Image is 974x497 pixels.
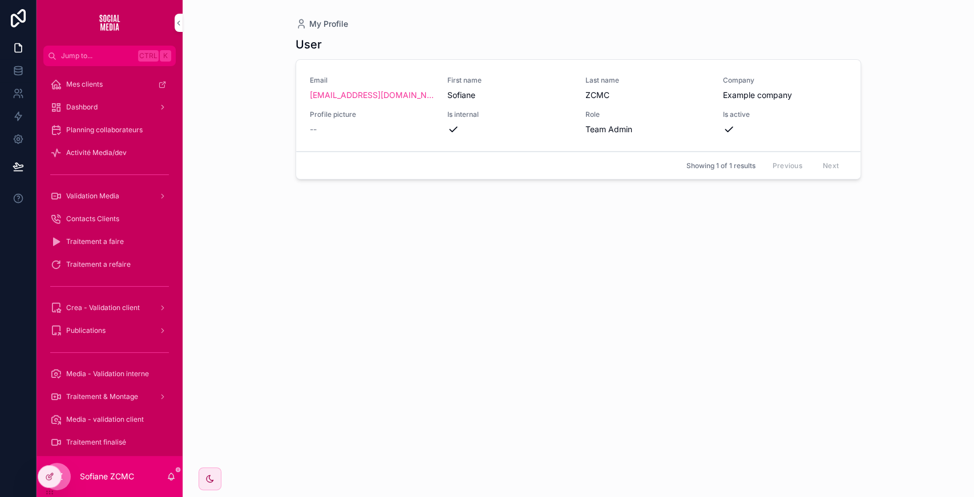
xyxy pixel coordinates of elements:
[723,89,792,101] span: Example company
[447,110,571,119] span: Is internal
[43,120,176,140] a: Planning collaborateurs
[447,89,571,101] span: Sofiane
[310,110,434,119] span: Profile picture
[66,214,119,223] span: Contacts Clients
[80,471,134,482] p: Sofiane ZCMC
[43,386,176,407] a: Traitement & Montage
[43,142,176,163] a: Activité Media/dev
[585,124,632,135] span: Team Admin
[61,51,134,60] span: Jump to...
[43,46,176,66] button: Jump to...CtrlK
[138,50,159,62] span: Ctrl
[43,254,176,275] a: Traitement a refaire
[585,89,709,101] span: ZCMC
[66,392,138,401] span: Traitement & Montage
[43,432,176,453] a: Traitement finalisé
[585,110,709,119] span: Role
[37,66,183,456] div: scrollable content
[66,369,149,378] span: Media - Validation interne
[43,298,176,318] a: Crea - Validation client
[43,74,176,95] a: Mes clients
[447,76,571,85] span: First name
[66,260,131,269] span: Traitement a refaire
[723,110,847,119] span: Is active
[66,303,140,312] span: Crea - Validation client
[686,161,755,170] span: Showing 1 of 1 results
[309,18,348,30] span: My Profile
[43,364,176,384] a: Media - Validation interne
[43,231,176,252] a: Traitement a faire
[296,36,322,52] h1: User
[296,60,860,152] a: Email[EMAIL_ADDRESS][DOMAIN_NAME]First nameSofianeLast nameZCMCCompanyExample companyProfile pict...
[43,209,176,229] a: Contacts Clients
[66,438,126,447] span: Traitement finalisé
[66,148,127,157] span: Activité Media/dev
[723,76,847,85] span: Company
[43,320,176,341] a: Publications
[43,186,176,206] a: Validation Media
[310,124,317,135] span: --
[66,192,119,201] span: Validation Media
[310,89,434,101] a: [EMAIL_ADDRESS][DOMAIN_NAME]
[43,409,176,430] a: Media - validation client
[66,415,144,424] span: Media - validation client
[43,97,176,117] a: Dashbord
[310,76,434,85] span: Email
[66,326,106,335] span: Publications
[585,76,709,85] span: Last name
[66,125,143,135] span: Planning collaborateurs
[161,51,170,60] span: K
[296,18,348,30] a: My Profile
[66,80,103,89] span: Mes clients
[66,237,124,246] span: Traitement a faire
[66,103,98,112] span: Dashbord
[91,14,128,32] img: App logo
